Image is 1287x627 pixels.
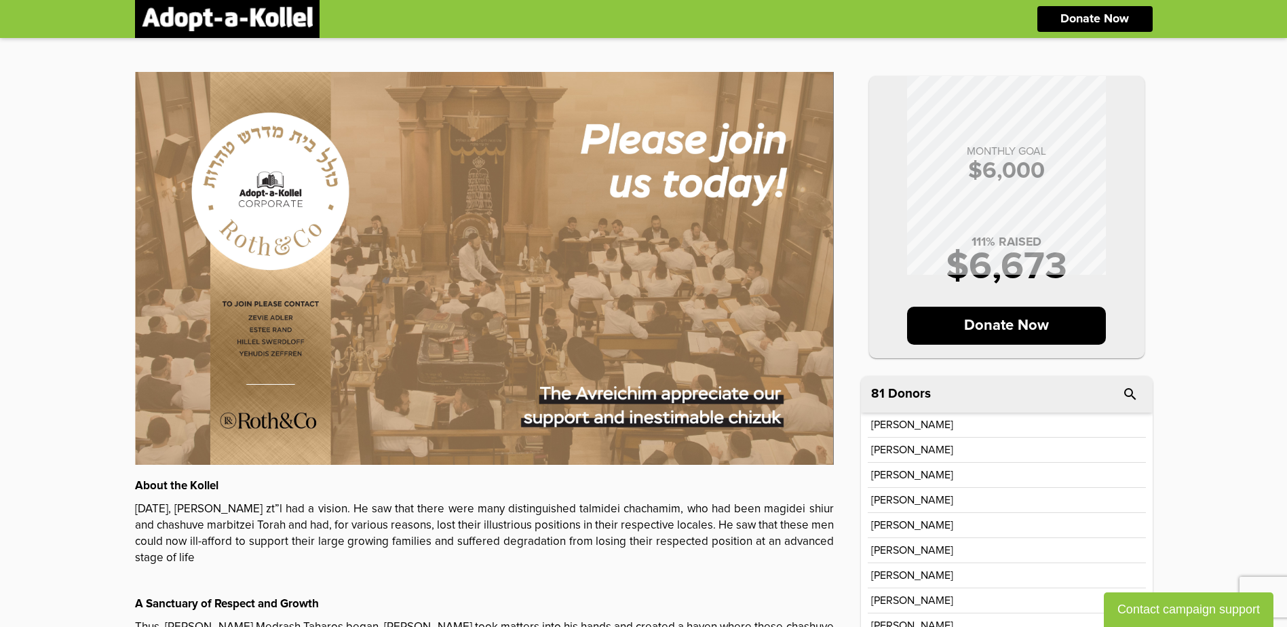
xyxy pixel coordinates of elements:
[871,387,885,400] span: 81
[1122,386,1138,402] i: search
[142,7,313,31] img: logonobg.png
[135,598,319,610] strong: A Sanctuary of Respect and Growth
[871,520,953,531] p: [PERSON_NAME]
[135,72,834,465] img: v293ENngFW.sGZY7yaiE1.jpg
[883,159,1131,183] p: $
[883,146,1131,157] p: MONTHLY GOAL
[1060,13,1129,25] p: Donate Now
[888,387,931,400] p: Donors
[871,545,953,556] p: [PERSON_NAME]
[1104,592,1273,627] button: Contact campaign support
[907,307,1106,345] p: Donate Now
[871,570,953,581] p: [PERSON_NAME]
[871,444,953,455] p: [PERSON_NAME]
[871,595,953,606] p: [PERSON_NAME]
[871,419,953,430] p: [PERSON_NAME]
[871,470,953,480] p: [PERSON_NAME]
[135,501,834,567] p: [DATE], [PERSON_NAME] zt”l had a vision. He saw that there were many distinguished talmidei chach...
[135,480,218,492] strong: About the Kollel
[871,495,953,506] p: [PERSON_NAME]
